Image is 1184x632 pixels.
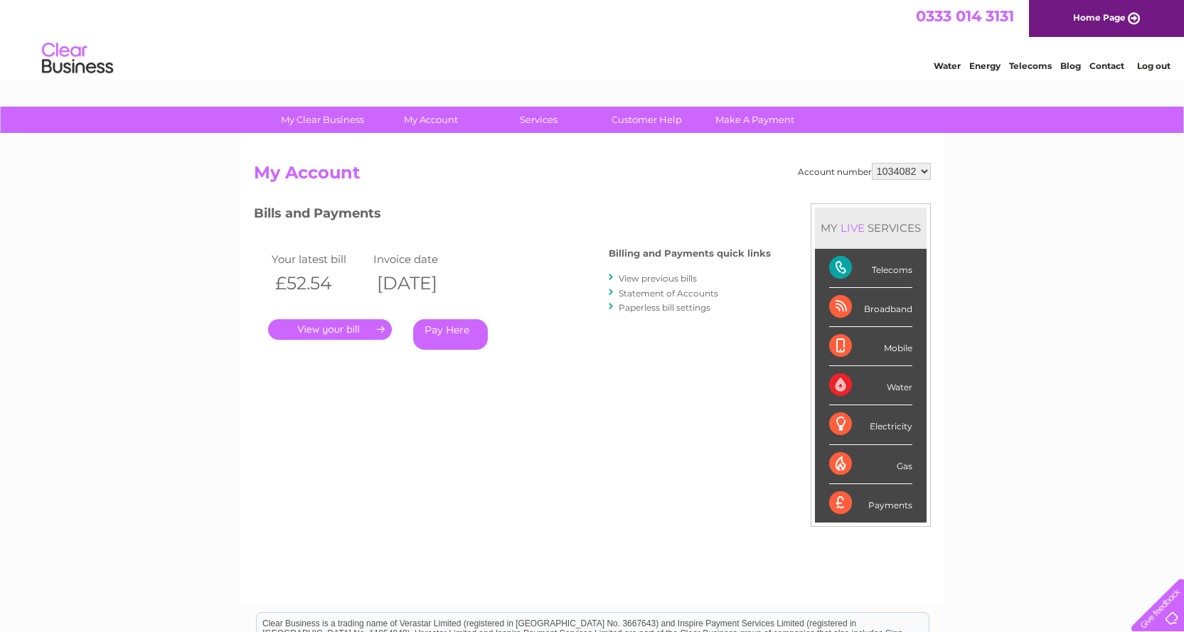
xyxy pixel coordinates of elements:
[1009,60,1052,71] a: Telecoms
[254,163,931,190] h2: My Account
[829,366,912,405] div: Water
[1089,60,1124,71] a: Contact
[1060,60,1081,71] a: Blog
[934,60,961,71] a: Water
[829,445,912,484] div: Gas
[370,269,472,298] th: [DATE]
[370,250,472,269] td: Invoice date
[829,484,912,523] div: Payments
[264,107,381,133] a: My Clear Business
[838,221,868,235] div: LIVE
[829,288,912,327] div: Broadband
[829,405,912,444] div: Electricity
[268,269,370,298] th: £52.54
[969,60,1001,71] a: Energy
[372,107,489,133] a: My Account
[254,203,771,228] h3: Bills and Payments
[619,273,697,284] a: View previous bills
[268,250,370,269] td: Your latest bill
[1137,60,1170,71] a: Log out
[815,208,927,248] div: MY SERVICES
[916,7,1014,25] a: 0333 014 3131
[588,107,705,133] a: Customer Help
[480,107,597,133] a: Services
[696,107,814,133] a: Make A Payment
[413,319,488,350] a: Pay Here
[268,319,392,340] a: .
[609,248,771,259] h4: Billing and Payments quick links
[829,249,912,288] div: Telecoms
[41,37,114,80] img: logo.png
[829,327,912,366] div: Mobile
[798,163,931,180] div: Account number
[619,288,718,299] a: Statement of Accounts
[619,302,710,313] a: Paperless bill settings
[257,8,929,69] div: Clear Business is a trading name of Verastar Limited (registered in [GEOGRAPHIC_DATA] No. 3667643...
